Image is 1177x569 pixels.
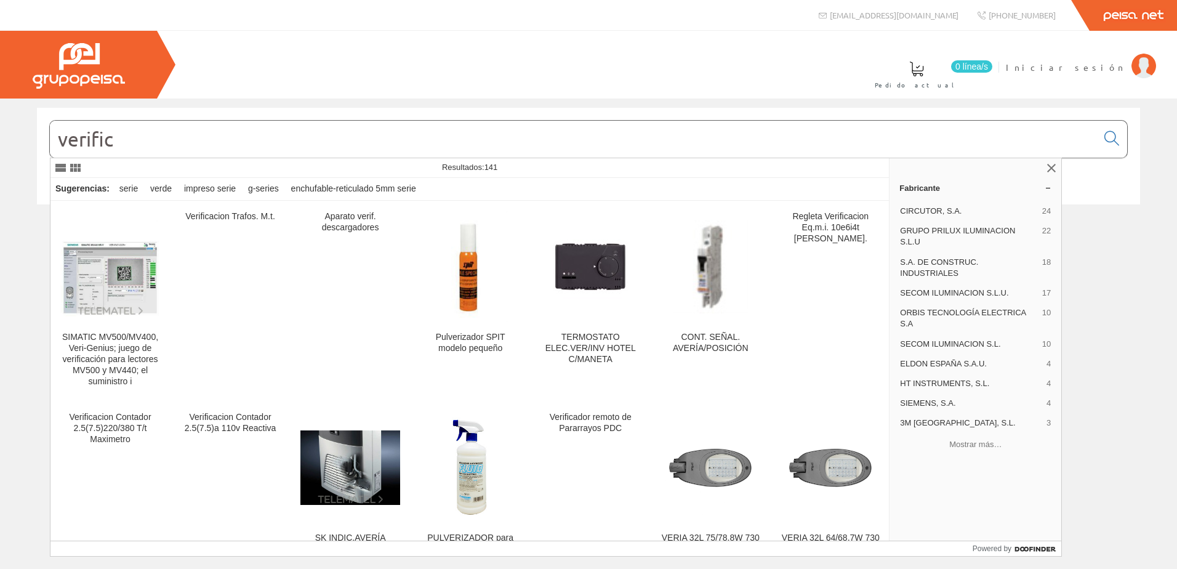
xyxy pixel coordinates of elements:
div: VERIA 32L 64/68,7W 730 VA00K0M 8N DA CMR [781,533,880,555]
a: Fabricante [890,178,1061,198]
span: [PHONE_NUMBER] [989,10,1056,20]
a: PULVERIZADOR para botella de FLUID PULVERIZADOR para botella de FLUID [411,402,530,569]
span: ORBIS TECNOLOGÍA ELECTRICA S.A [900,307,1037,329]
span: 4 [1046,398,1051,409]
div: Regleta Verificacion Eq.m.i. 10e6i4t [PERSON_NAME]. [781,211,880,244]
span: 24 [1042,206,1051,217]
span: [EMAIL_ADDRESS][DOMAIN_NAME] [830,10,958,20]
span: 18 [1042,257,1051,279]
img: SIMATIC MV500/MV400, Veri-Genius; juego de verificación para lectores MV500 y MV440; el suministro i [60,217,160,317]
span: 4 [1046,378,1051,389]
a: Verificacion Trafos. M.t. [171,201,290,402]
span: 10 [1042,339,1051,350]
div: enchufable-reticulado 5mm serie [286,178,421,200]
div: Pulverizador SPIT modelo pequeño [420,332,520,354]
img: Grupo Peisa [33,43,125,89]
div: Sugerencias: [50,180,112,198]
img: VERIA 32L 64/68,7W 730 VA00K0M 8N DA CMR [781,418,880,517]
span: Resultados: [442,163,497,172]
img: TERMOSTATO ELEC.VER/INV HOTEL C/MANETA [553,220,628,313]
a: Aparato verif. descargadores [291,201,410,402]
span: GRUPO PRILUX ILUMINACION S.L.U [900,225,1037,248]
div: impreso serie [179,178,241,200]
a: Verificacion Contador 2.5(7.5)a 110v Reactiva [171,402,290,569]
span: ELDON ESPAÑA S.A.U. [900,358,1042,369]
a: SIMATIC MV500/MV400, Veri-Genius; juego de verificación para lectores MV500 y MV440; el suministr... [50,201,170,402]
div: Verificacion Contador 2.5(7.5)220/380 T/t Maximetro [60,412,160,445]
span: S.A. DE CONSTRUC. INDUSTRIALES [900,257,1037,279]
span: 0 línea/s [951,60,992,73]
span: 22 [1042,225,1051,248]
img: CONT. SEÑAL. AVERÍA/POSICIÓN [673,220,748,313]
a: Verificacion Contador 2.5(7.5)220/380 T/t Maximetro [50,402,170,569]
a: SK INDIC.AVERÍA COLECT.STM-110, 1 P. SK INDIC.AVERÍA COLECT.STM-110, 1 P. [291,402,410,569]
img: VERIA 32L 75/78,8W 730 VA00K0M 8N DA CMR [661,418,760,517]
a: Pulverizador SPIT modelo pequeño Pulverizador SPIT modelo pequeño [411,201,530,402]
span: 4 [1046,358,1051,369]
div: SIMATIC MV500/MV400, Veri-Genius; juego de verificación para lectores MV500 y MV440; el suministro i [60,332,160,387]
div: serie [114,178,143,200]
span: 10 [1042,307,1051,329]
div: PULVERIZADOR para botella de FLUID [420,533,520,555]
div: CONT. SEÑAL. AVERÍA/POSICIÓN [661,332,760,354]
a: VERIA 32L 75/78,8W 730 VA00K0M 8N DA CMR VERIA 32L 75/78,8W 730 VA00K0M 8N DA CMR [651,402,770,569]
span: SIEMENS, S.A. [900,398,1042,409]
a: Verificador remoto de Pararrayos PDC [531,402,650,569]
div: © Grupo Peisa [37,220,1140,230]
div: Verificador remoto de Pararrayos PDC [540,412,640,434]
a: CONT. SEÑAL. AVERÍA/POSICIÓN CONT. SEÑAL. AVERÍA/POSICIÓN [651,201,770,402]
span: 3 [1046,418,1051,429]
div: TERMOSTATO ELEC.VER/INV HOTEL C/MANETA [540,332,640,365]
span: SECOM ILUMINACION S.L.U. [900,288,1037,299]
a: TERMOSTATO ELEC.VER/INV HOTEL C/MANETA TERMOSTATO ELEC.VER/INV HOTEL C/MANETA [531,201,650,402]
a: Regleta Verificacion Eq.m.i. 10e6i4t [PERSON_NAME]. [771,201,890,402]
div: Aparato verif. descargadores [300,211,400,233]
a: VERIA 32L 64/68,7W 730 VA00K0M 8N DA CMR VERIA 32L 64/68,7W 730 VA00K0M 8N DA CMR [771,402,890,569]
div: verde [145,178,177,200]
div: Verificacion Contador 2.5(7.5)a 110v Reactiva [180,412,280,434]
span: 141 [484,163,498,172]
img: SK INDIC.AVERÍA COLECT.STM-110, 1 P. [300,430,400,506]
span: 17 [1042,288,1051,299]
button: Mostrar más… [894,434,1056,454]
div: g-series [243,178,284,200]
input: Buscar... [50,121,1097,158]
div: SK INDIC.AVERÍA COLECT.STM-110, 1 P. [300,533,400,555]
span: Powered by [973,543,1011,554]
span: 3M [GEOGRAPHIC_DATA], S.L. [900,418,1042,429]
div: Verificacion Trafos. M.t. [180,211,280,222]
div: VERIA 32L 75/78,8W 730 VA00K0M 8N DA CMR [661,533,760,555]
a: Iniciar sesión [1006,51,1156,63]
span: CIRCUTOR, S.A. [900,206,1037,217]
span: SECOM ILUMINACION S.L. [900,339,1037,350]
a: Powered by [973,541,1062,556]
img: Pulverizador SPIT modelo pequeño [433,211,507,322]
span: HT INSTRUMENTS, S.L. [900,378,1042,389]
span: Pedido actual [875,79,958,91]
span: Iniciar sesión [1006,61,1125,73]
img: PULVERIZADOR para botella de FLUID [420,418,520,517]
